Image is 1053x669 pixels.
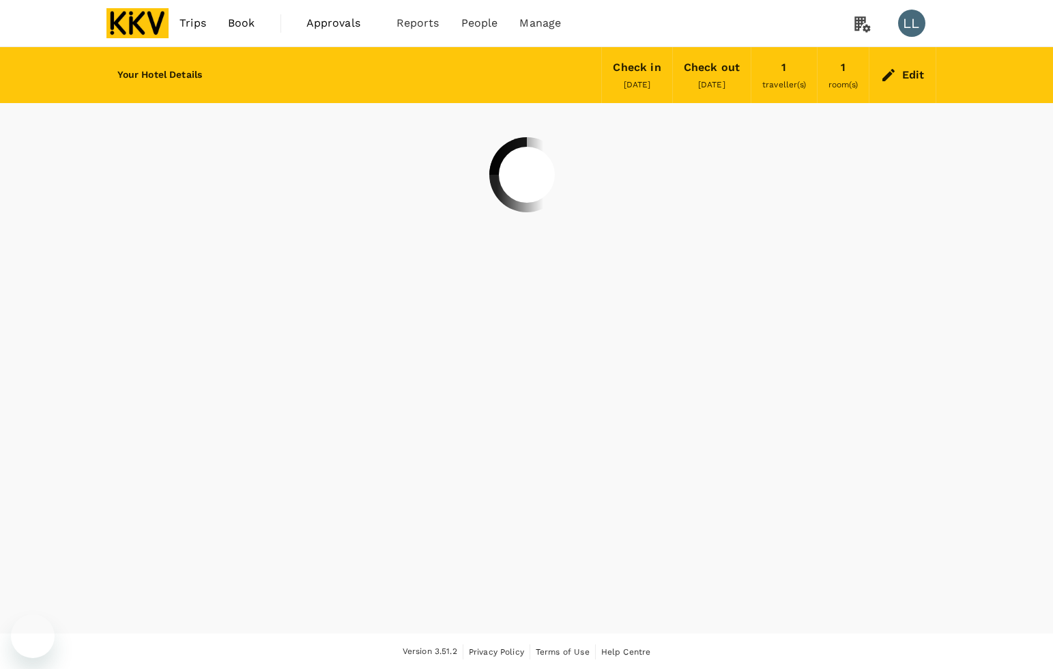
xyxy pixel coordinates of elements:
[698,80,725,89] span: [DATE]
[902,66,925,85] div: Edit
[11,614,55,658] iframe: Button to launch messaging window
[536,647,590,657] span: Terms of Use
[762,80,806,89] span: traveller(s)
[841,58,846,77] div: 1
[536,644,590,659] a: Terms of Use
[828,80,858,89] span: room(s)
[898,10,925,37] div: LL
[469,644,524,659] a: Privacy Policy
[781,58,786,77] div: 1
[106,8,169,38] img: KKV Supply Chain Sdn Bhd
[519,15,561,31] span: Manage
[179,15,206,31] span: Trips
[461,15,498,31] span: People
[684,58,740,77] div: Check out
[306,15,375,31] span: Approvals
[624,80,651,89] span: [DATE]
[601,644,651,659] a: Help Centre
[613,58,661,77] div: Check in
[396,15,439,31] span: Reports
[601,647,651,657] span: Help Centre
[117,68,203,83] h6: Your Hotel Details
[469,647,524,657] span: Privacy Policy
[228,15,255,31] span: Book
[403,645,457,659] span: Version 3.51.2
